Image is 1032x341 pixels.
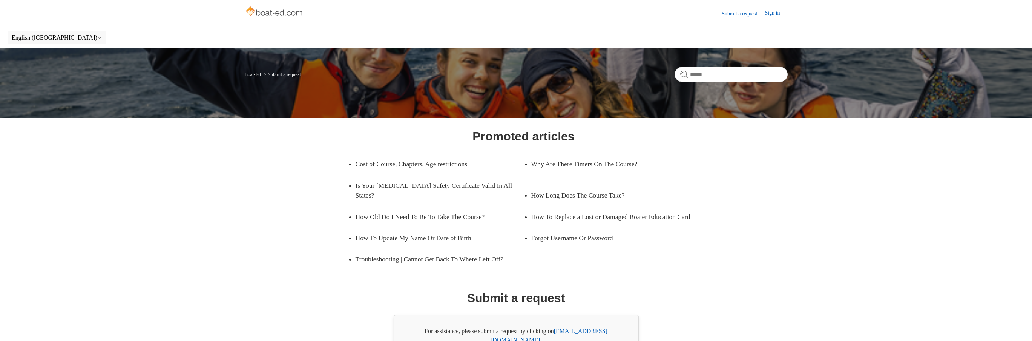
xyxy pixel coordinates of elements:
img: Boat-Ed Help Center home page [245,5,305,20]
li: Submit a request [262,71,301,77]
a: Troubleshooting | Cannot Get Back To Where Left Off? [356,248,524,270]
a: How Old Do I Need To Be To Take The Course? [356,206,512,227]
a: Why Are There Timers On The Course? [531,153,688,174]
a: How To Update My Name Or Date of Birth [356,227,512,248]
a: How To Replace a Lost or Damaged Boater Education Card [531,206,699,227]
input: Search [675,67,788,82]
button: English ([GEOGRAPHIC_DATA]) [12,34,102,41]
a: How Long Does The Course Take? [531,185,688,206]
a: Is Your [MEDICAL_DATA] Safety Certificate Valid In All States? [356,175,524,206]
a: Cost of Course, Chapters, Age restrictions [356,153,512,174]
div: Live chat [1007,316,1026,335]
a: Submit a request [722,10,765,18]
a: Sign in [765,9,787,18]
a: Boat-Ed [245,71,261,77]
a: Forgot Username Or Password [531,227,688,248]
li: Boat-Ed [245,71,262,77]
h1: Promoted articles [472,127,574,145]
h1: Submit a request [467,289,565,307]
